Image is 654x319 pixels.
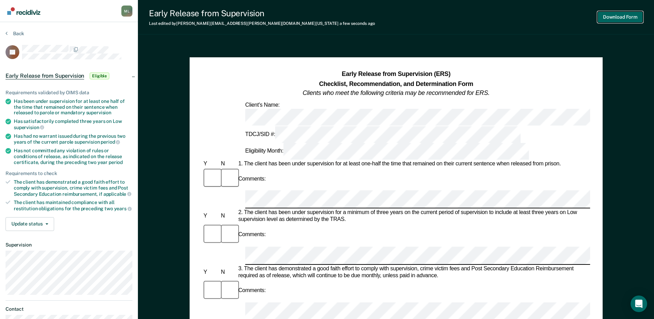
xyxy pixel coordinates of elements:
[14,133,132,145] div: Has had no warrant issued during the previous two years of the current parole supervision
[6,90,132,96] div: Requirements validated by OIMS data
[237,210,590,223] div: 2. The client has been under supervision for a minimum of three years on the current period of su...
[121,6,132,17] button: Profile dropdown button
[237,231,267,238] div: Comments:
[202,269,219,276] div: Y
[14,98,132,116] div: Has been under supervision for at least one half of the time that remained on their sentence when...
[202,161,219,167] div: Y
[6,30,24,37] button: Back
[14,200,132,211] div: The client has maintained compliance with all restitution obligations for the preceding two
[6,171,132,176] div: Requirements to check
[219,161,237,167] div: N
[219,269,237,276] div: N
[103,191,131,197] span: applicable
[244,143,530,160] div: Eligibility Month:
[6,72,84,79] span: Early Release from Supervision
[303,89,490,96] em: Clients who meet the following criteria may be recommended for ERS.
[319,80,473,87] strong: Checklist, Recommendation, and Determination Form
[237,175,267,182] div: Comments:
[342,71,450,78] strong: Early Release from Supervision (ERS)
[237,161,590,167] div: 1. The client has been under supervision for at least one-half the time that remained on their cu...
[149,8,375,18] div: Early Release from Supervision
[149,21,375,26] div: Last edited by [PERSON_NAME][EMAIL_ADDRESS][PERSON_NAME][DOMAIN_NAME][US_STATE]
[6,217,54,231] button: Update status
[237,265,590,279] div: 3. The client has demonstrated a good faith effort to comply with supervision, crime victim fees ...
[14,179,132,197] div: The client has demonstrated a good faith effort to comply with supervision, crime victim fees and...
[244,126,522,143] div: TDCJ/SID #:
[121,6,132,17] div: M L
[340,21,375,26] span: a few seconds ago
[6,242,132,248] dt: Supervision
[597,11,643,23] button: Download Form
[237,288,267,294] div: Comments:
[109,159,123,165] span: period
[101,139,120,145] span: period
[202,213,219,220] div: Y
[219,213,237,220] div: N
[90,72,109,79] span: Eligible
[14,125,44,130] span: supervision
[114,206,132,211] span: years
[86,110,111,115] span: supervision
[14,148,132,165] div: Has not committed any violation of rules or conditions of release, as indicated on the release ce...
[14,118,132,130] div: Has satisfactorily completed three years on Low
[7,7,40,15] img: Recidiviz
[6,306,132,312] dt: Contact
[631,296,647,312] div: Open Intercom Messenger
